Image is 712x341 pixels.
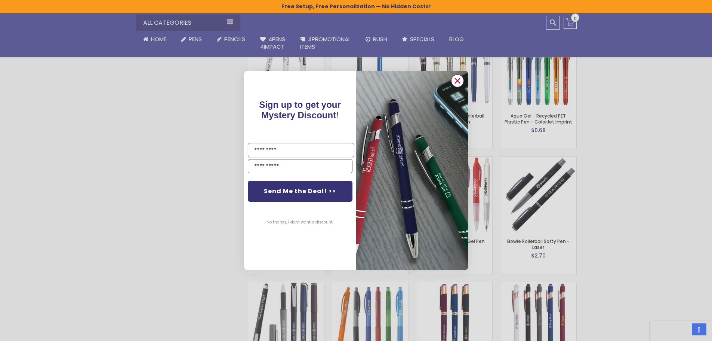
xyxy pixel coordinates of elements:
img: 081b18bf-2f98-4675-a917-09431eb06994.jpeg [356,71,468,270]
button: Send Me the Deal! >> [248,181,352,202]
button: No thanks, I don't want a discount. [263,213,337,232]
input: YOUR EMAIL [248,159,352,173]
span: ! [259,100,341,120]
span: Sign up to get your Mystery Discount [259,100,341,120]
button: Close dialog [451,74,464,87]
iframe: Google Customer Reviews [650,321,712,341]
